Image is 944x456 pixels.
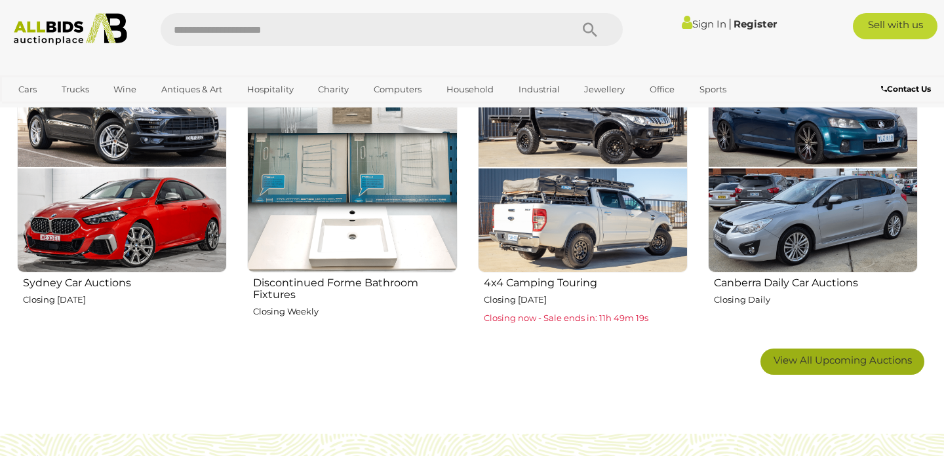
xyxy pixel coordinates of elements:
a: Register [734,18,777,30]
p: Closing [DATE] [23,292,227,307]
span: View All Upcoming Auctions [774,354,912,366]
img: Allbids.com.au [7,13,134,45]
button: Search [557,13,623,46]
h2: Discontinued Forme Bathroom Fixtures [253,274,457,300]
p: Closing Weekly [253,304,457,319]
a: Antiques & Art [153,79,231,100]
h2: 4x4 Camping Touring [484,274,688,289]
img: Canberra Daily Car Auctions [708,63,918,273]
a: View All Upcoming Auctions [760,349,924,375]
a: Sports [691,79,735,100]
a: Hospitality [239,79,302,100]
a: Cars [10,79,45,100]
img: 4x4 Camping Touring [478,63,688,273]
h2: Sydney Car Auctions [23,274,227,289]
a: 4x4 Camping Touring Closing [DATE] Closing now - Sale ends in: 11h 49m 19s [477,62,688,339]
a: Charity [309,79,357,100]
h2: Canberra Daily Car Auctions [714,274,918,289]
a: Contact Us [881,82,934,96]
a: Household [438,79,502,100]
a: Discontinued Forme Bathroom Fixtures Closing Weekly [246,62,457,339]
a: Wine [105,79,145,100]
img: Discontinued Forme Bathroom Fixtures [247,63,457,273]
a: Office [641,79,683,100]
b: Contact Us [881,84,931,94]
p: Closing Daily [714,292,918,307]
a: Sell with us [853,13,937,39]
a: Jewellery [576,79,633,100]
p: Closing [DATE] [484,292,688,307]
a: Industrial [510,79,568,100]
a: Sign In [682,18,726,30]
span: Closing now - Sale ends in: 11h 49m 19s [484,313,648,323]
a: [GEOGRAPHIC_DATA] [10,100,120,122]
span: | [728,16,732,31]
a: Sydney Car Auctions Closing [DATE] [16,62,227,339]
img: Sydney Car Auctions [17,63,227,273]
a: Canberra Daily Car Auctions Closing Daily [707,62,918,339]
a: Trucks [53,79,98,100]
a: Computers [365,79,430,100]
